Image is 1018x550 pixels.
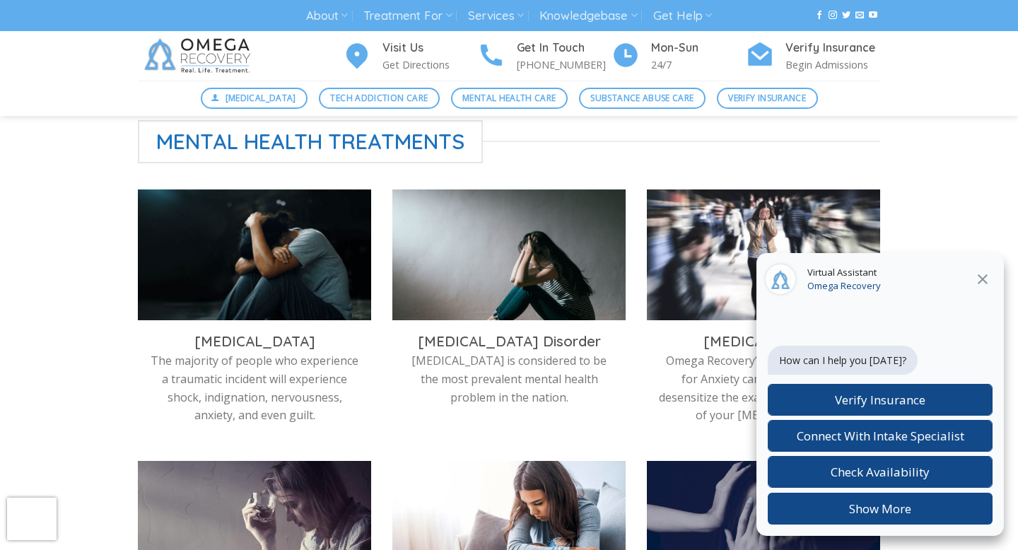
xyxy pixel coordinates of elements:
span: Verify Insurance [728,91,806,105]
a: About [306,3,348,29]
p: The majority of people who experience a traumatic incident will experience shock, indignation, ne... [148,352,361,424]
a: Verify Insurance Begin Admissions [746,39,880,74]
p: [MEDICAL_DATA] is considered to be the most prevalent mental health problem in the nation. [403,352,615,406]
img: Omega Recovery [138,31,262,81]
h3: [MEDICAL_DATA] [148,332,361,351]
h4: Visit Us [382,39,477,57]
a: Services [468,3,524,29]
h3: [MEDICAL_DATA] [657,332,870,351]
a: Follow on Facebook [815,11,824,21]
span: [MEDICAL_DATA] [226,91,296,105]
h4: Mon-Sun [651,39,746,57]
span: Substance Abuse Care [590,91,694,105]
a: Follow on Instagram [829,11,837,21]
a: Knowledgebase [539,3,637,29]
h4: Get In Touch [517,39,612,57]
span: Mental Health Care [462,91,556,105]
span: Tech Addiction Care [330,91,428,105]
a: Mental Health Care [451,88,568,109]
p: 24/7 [651,57,746,73]
a: Substance Abuse Care [579,88,706,109]
a: Get Help [653,3,712,29]
a: Follow on YouTube [869,11,877,21]
p: Begin Admissions [785,57,880,73]
a: Get In Touch [PHONE_NUMBER] [477,39,612,74]
a: Visit Us Get Directions [343,39,477,74]
img: treatment for PTSD [138,189,371,320]
p: Omega Recovery’s Treatment Center for Anxiety can help prevent or desensitize the exacerbating co... [657,352,870,424]
a: Verify Insurance [717,88,818,109]
a: Tech Addiction Care [319,88,440,109]
p: Get Directions [382,57,477,73]
a: [MEDICAL_DATA] [201,88,308,109]
p: [PHONE_NUMBER] [517,57,612,73]
h3: [MEDICAL_DATA] Disorder [403,332,615,351]
h4: Verify Insurance [785,39,880,57]
a: Treatment For [363,3,452,29]
span: Mental Health Treatments [138,120,483,163]
a: Send us an email [855,11,864,21]
a: Follow on Twitter [842,11,850,21]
